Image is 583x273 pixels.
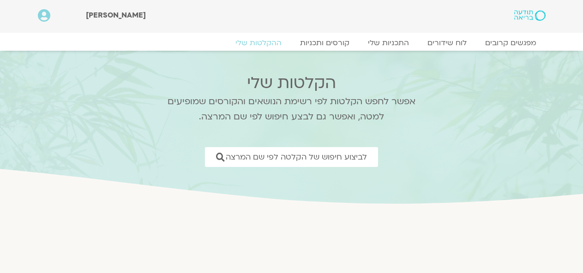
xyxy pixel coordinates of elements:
[291,38,359,47] a: קורסים ותכניות
[418,38,476,47] a: לוח שידורים
[476,38,546,47] a: מפגשים קרובים
[86,10,146,20] span: [PERSON_NAME]
[359,38,418,47] a: התכניות שלי
[226,38,291,47] a: ההקלטות שלי
[156,94,428,125] p: אפשר לחפש הקלטות לפי רשימת הנושאים והקורסים שמופיעים למטה, ואפשר גם לבצע חיפוש לפי שם המרצה.
[38,38,546,47] nav: Menu
[205,147,378,167] a: לביצוע חיפוש של הקלטה לפי שם המרצה
[156,74,428,92] h2: הקלטות שלי
[226,153,367,161] span: לביצוע חיפוש של הקלטה לפי שם המרצה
